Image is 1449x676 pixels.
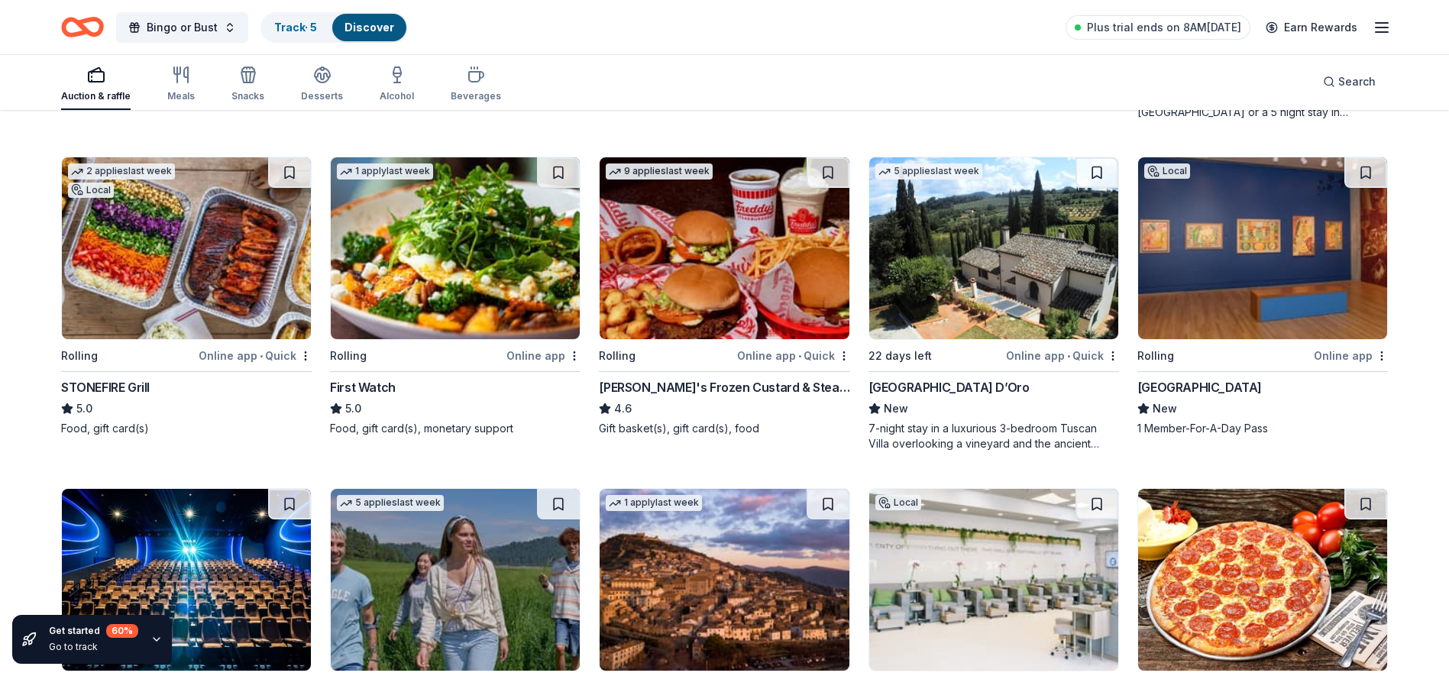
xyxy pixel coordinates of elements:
[116,12,248,43] button: Bingo or Bust
[1087,18,1241,37] span: Plus trial ends on 8AM[DATE]
[344,21,394,34] a: Discover
[260,12,408,43] button: Track· 5Discover
[869,489,1118,671] img: Image for Bellacures
[868,347,932,365] div: 22 days left
[1066,15,1250,40] a: Plus trial ends on 8AM[DATE]
[884,399,908,418] span: New
[61,90,131,102] div: Auction & raffle
[167,90,195,102] div: Meals
[599,421,849,436] div: Gift basket(s), gift card(s), food
[62,157,311,339] img: Image for STONEFIRE Grill
[1006,346,1119,365] div: Online app Quick
[62,489,311,671] img: Image for Cinépolis
[451,90,501,102] div: Beverages
[337,495,444,511] div: 5 applies last week
[61,60,131,110] button: Auction & raffle
[868,378,1030,396] div: [GEOGRAPHIC_DATA] D’Oro
[1137,421,1388,436] div: 1 Member-For-A-Day Pass
[599,378,849,396] div: [PERSON_NAME]'s Frozen Custard & Steakburgers
[1137,378,1262,396] div: [GEOGRAPHIC_DATA]
[167,60,195,110] button: Meals
[1144,163,1190,179] div: Local
[274,21,317,34] a: Track· 5
[61,157,312,436] a: Image for STONEFIRE Grill2 applieslast weekLocalRollingOnline app•QuickSTONEFIRE Grill5.0Food, gi...
[1314,346,1388,365] div: Online app
[147,18,218,37] span: Bingo or Bust
[49,641,138,653] div: Go to track
[1257,14,1367,41] a: Earn Rewards
[1137,157,1388,436] a: Image for Skirball Cultural CenterLocalRollingOnline app[GEOGRAPHIC_DATA]New1 Member-For-A-Day Pass
[1338,73,1376,91] span: Search
[301,90,343,102] div: Desserts
[1138,157,1387,339] img: Image for Skirball Cultural Center
[1067,350,1070,362] span: •
[868,421,1119,451] div: 7-night stay in a luxurious 3-bedroom Tuscan Villa overlooking a vineyard and the ancient walled ...
[330,157,581,436] a: Image for First Watch1 applylast weekRollingOnline appFirst Watch5.0Food, gift card(s), monetary ...
[106,624,138,638] div: 60 %
[76,399,92,418] span: 5.0
[380,90,414,102] div: Alcohol
[606,495,702,511] div: 1 apply last week
[345,399,361,418] span: 5.0
[614,399,632,418] span: 4.6
[330,347,367,365] div: Rolling
[199,346,312,365] div: Online app Quick
[61,347,98,365] div: Rolling
[868,157,1119,451] a: Image for Villa Sogni D’Oro5 applieslast week22 days leftOnline app•Quick[GEOGRAPHIC_DATA] D’OroN...
[1311,66,1388,97] button: Search
[330,378,396,396] div: First Watch
[61,421,312,436] div: Food, gift card(s)
[506,346,581,365] div: Online app
[600,157,849,339] img: Image for Freddy's Frozen Custard & Steakburgers
[330,421,581,436] div: Food, gift card(s), monetary support
[231,90,264,102] div: Snacks
[301,60,343,110] button: Desserts
[49,624,138,638] div: Get started
[875,163,982,180] div: 5 applies last week
[606,163,713,180] div: 9 applies last week
[61,9,104,45] a: Home
[331,157,580,339] img: Image for First Watch
[599,347,636,365] div: Rolling
[380,60,414,110] button: Alcohol
[875,495,921,510] div: Local
[1138,489,1387,671] img: Image for Extreme Pizza
[68,183,114,198] div: Local
[61,378,150,396] div: STONEFIRE Grill
[1153,399,1177,418] span: New
[869,157,1118,339] img: Image for Villa Sogni D’Oro
[260,350,263,362] span: •
[337,163,433,180] div: 1 apply last week
[798,350,801,362] span: •
[599,157,849,436] a: Image for Freddy's Frozen Custard & Steakburgers9 applieslast weekRollingOnline app•Quick[PERSON_...
[68,163,175,180] div: 2 applies last week
[600,489,849,671] img: Image for Hill Town Tours
[737,346,850,365] div: Online app Quick
[231,60,264,110] button: Snacks
[331,489,580,671] img: Image for American Eagle
[451,60,501,110] button: Beverages
[1137,347,1174,365] div: Rolling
